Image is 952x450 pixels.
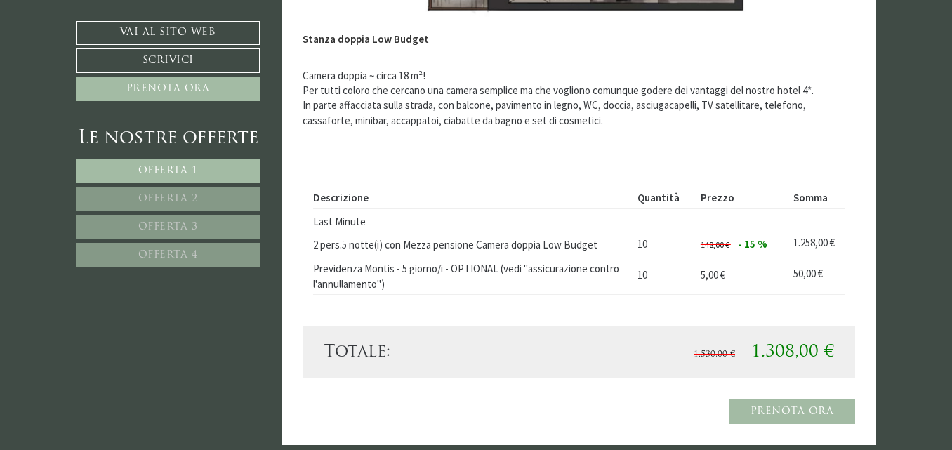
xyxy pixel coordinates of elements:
span: 1.530,00 € [694,350,735,359]
button: Invia [477,370,554,395]
th: Prezzo [695,187,788,208]
small: 17:39 [21,65,186,74]
div: Totale: [313,340,579,364]
td: Last Minute [313,209,633,232]
a: Prenota ora [729,399,856,424]
div: martedì [248,11,306,33]
div: Buon giorno, come possiamo aiutarla? [11,37,193,77]
span: Offerta 1 [138,166,198,176]
th: Somma [788,187,845,208]
div: Stanza doppia Low Budget [303,21,450,46]
span: - 15 % [738,237,767,251]
a: Prenota ora [76,77,260,101]
td: 10 [632,256,695,294]
span: 5,00 € [701,268,725,282]
td: 2 pers.5 notte(i) con Mezza pensione Camera doppia Low Budget [313,232,633,256]
td: 1.258,00 € [788,232,845,256]
td: 50,00 € [788,256,845,294]
a: Scrivici [76,48,260,73]
th: Quantità [632,187,695,208]
span: 1.308,00 € [751,344,834,361]
div: Le nostre offerte [76,126,260,152]
p: Camera doppia ~ circa 18 m²! Per tutti coloro che cercano una camera semplice ma che vogliono com... [303,68,856,128]
span: Offerta 4 [138,250,198,260]
td: 10 [632,232,695,256]
span: Offerta 2 [138,194,198,204]
th: Descrizione [313,187,633,208]
td: Previdenza Montis - 5 giorno/i - OPTIONAL (vedi "assicurazione contro l'annullamento") [313,256,633,294]
span: Offerta 3 [138,222,198,232]
div: Montis – Active Nature Spa [21,40,186,51]
span: 148,00 € [701,239,729,250]
a: Vai al sito web [76,21,260,45]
